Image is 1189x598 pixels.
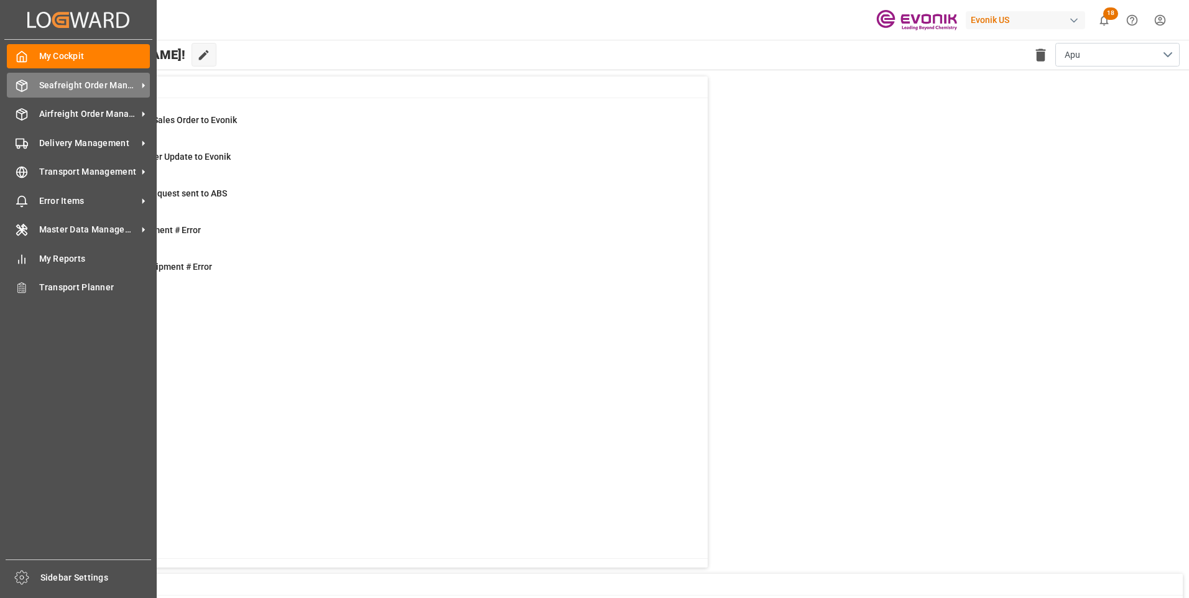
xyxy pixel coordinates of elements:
button: Evonik US [966,8,1090,32]
button: show 18 new notifications [1090,6,1118,34]
span: Apu [1065,48,1080,62]
a: 0Error Sales Order Update to EvonikShipment [64,150,692,177]
span: Seafreight Order Management [39,79,137,92]
button: open menu [1055,43,1180,67]
a: My Reports [7,246,150,270]
a: 1TU : Pre-Leg Shipment # ErrorTransport Unit [64,260,692,287]
span: Error Sales Order Update to Evonik [95,152,231,162]
span: Transport Planner [39,281,150,294]
span: My Cockpit [39,50,150,63]
a: 1Error on Initial Sales Order to EvonikShipment [64,114,692,140]
span: Hello [PERSON_NAME]! [52,43,185,67]
a: 4Main-Leg Shipment # ErrorShipment [64,224,692,250]
span: Error on Initial Sales Order to Evonik [95,115,237,125]
span: Sidebar Settings [40,571,152,584]
span: Master Data Management [39,223,137,236]
span: My Reports [39,252,150,265]
button: Help Center [1118,6,1146,34]
span: Airfreight Order Management [39,108,137,121]
a: 0Pending Bkg Request sent to ABSShipment [64,187,692,213]
img: Evonik-brand-mark-Deep-Purple-RGB.jpeg_1700498283.jpeg [876,9,957,31]
a: My Cockpit [7,44,150,68]
span: Transport Management [39,165,137,178]
span: Delivery Management [39,137,137,150]
span: Error Items [39,195,137,208]
div: Evonik US [966,11,1085,29]
span: 18 [1103,7,1118,20]
a: Transport Planner [7,275,150,300]
span: Pending Bkg Request sent to ABS [95,188,227,198]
